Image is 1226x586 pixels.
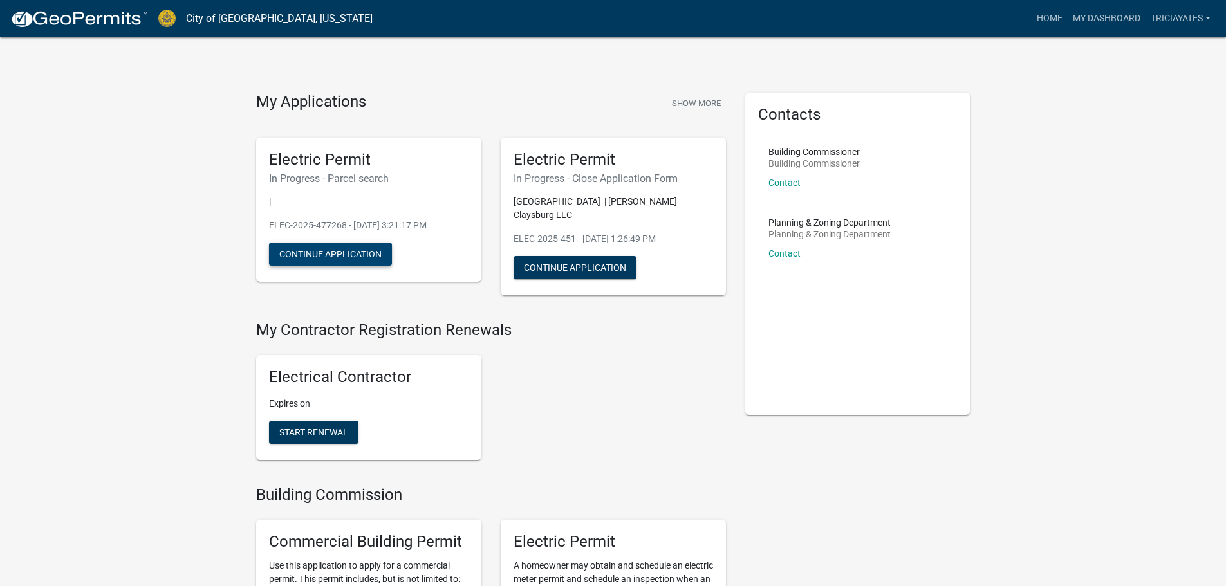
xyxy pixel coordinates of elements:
[514,195,713,222] p: [GEOGRAPHIC_DATA] | [PERSON_NAME] Claysburg LLC
[269,195,469,208] p: |
[256,321,726,340] h4: My Contractor Registration Renewals
[768,159,860,168] p: Building Commissioner
[269,151,469,169] h5: Electric Permit
[768,218,891,227] p: Planning & Zoning Department
[768,248,801,259] a: Contact
[269,368,469,387] h5: Electrical Contractor
[269,172,469,185] h6: In Progress - Parcel search
[514,256,636,279] button: Continue Application
[514,151,713,169] h5: Electric Permit
[514,533,713,551] h5: Electric Permit
[269,243,392,266] button: Continue Application
[1146,6,1216,31] a: triciayates
[768,147,860,156] p: Building Commissioner
[667,93,726,114] button: Show More
[1068,6,1146,31] a: My Dashboard
[269,421,358,444] button: Start Renewal
[514,232,713,246] p: ELEC-2025-451 - [DATE] 1:26:49 PM
[256,93,366,112] h4: My Applications
[279,427,348,437] span: Start Renewal
[514,172,713,185] h6: In Progress - Close Application Form
[186,8,373,30] a: City of [GEOGRAPHIC_DATA], [US_STATE]
[768,230,891,239] p: Planning & Zoning Department
[269,533,469,551] h5: Commercial Building Permit
[269,219,469,232] p: ELEC-2025-477268 - [DATE] 3:21:17 PM
[269,397,469,410] p: Expires on
[256,486,726,504] h4: Building Commission
[158,10,176,27] img: City of Jeffersonville, Indiana
[768,178,801,188] a: Contact
[1032,6,1068,31] a: Home
[758,105,958,124] h5: Contacts
[256,321,726,470] wm-registration-list-section: My Contractor Registration Renewals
